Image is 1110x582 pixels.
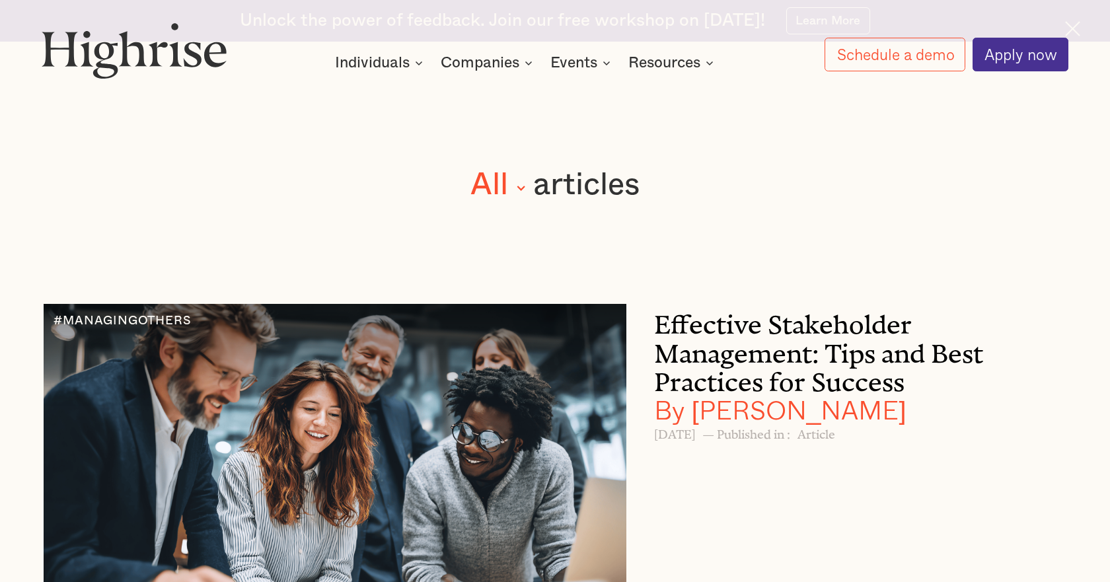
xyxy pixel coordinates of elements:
div: Companies [441,55,536,71]
h6: — Published in : [702,424,790,439]
div: Events [550,55,614,71]
h6: [DATE] [654,424,696,439]
h6: Article [797,424,835,439]
div: Resources [628,55,700,71]
img: Highrise logo [42,22,227,79]
h3: Effective Stakeholder Management: Tips and Best Practices for Success [654,304,1025,423]
div: Individuals [335,55,427,71]
span: By [PERSON_NAME] [654,389,906,429]
a: Schedule a demo [825,38,965,71]
a: Apply now [973,38,1068,71]
div: Companies [441,55,519,71]
div: Individuals [335,55,410,71]
div: #MANAGINGOTHERS [54,314,190,328]
div: Resources [628,55,718,71]
div: Events [550,55,597,71]
form: filter [470,166,640,204]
